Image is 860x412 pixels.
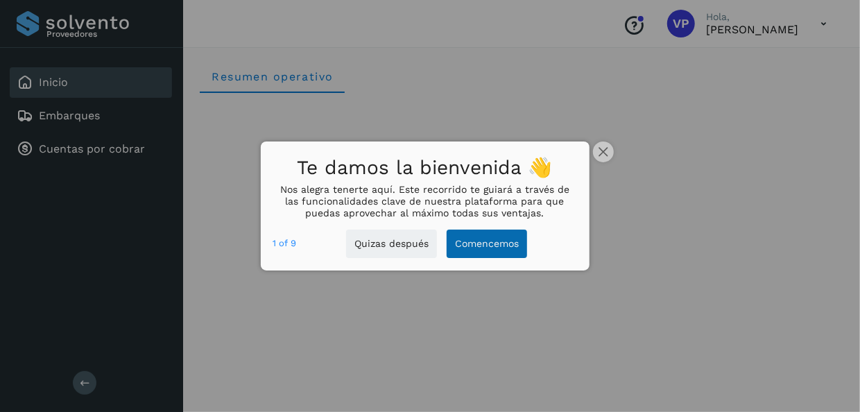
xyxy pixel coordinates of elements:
div: Te damos la bienvenida 👋Nos alegra tenerte aquí. Este recorrido te guiará a través de las funcion... [261,141,590,271]
div: step 1 of 9 [273,236,297,251]
button: close, [593,141,614,162]
p: Nos alegra tenerte aquí. Este recorrido te guiará a través de las funcionalidades clave de nuestr... [273,184,577,218]
button: Quizas después [346,230,437,258]
div: 1 of 9 [273,236,297,251]
h1: Te damos la bienvenida 👋 [273,153,577,184]
button: Comencemos [447,230,527,258]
